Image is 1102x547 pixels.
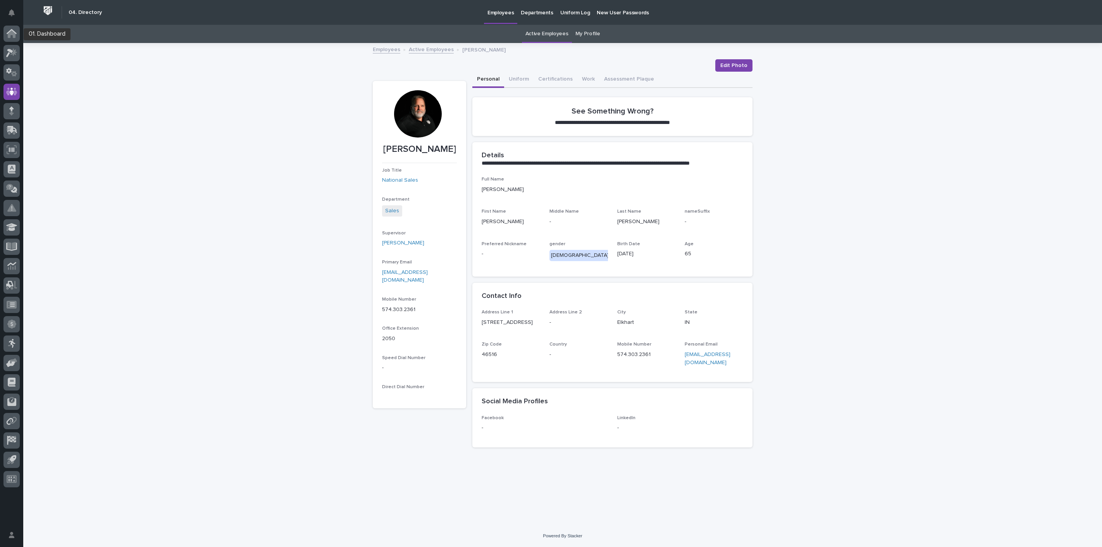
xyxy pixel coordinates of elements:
span: Speed Dial Number [382,356,425,360]
div: [DEMOGRAPHIC_DATA] [549,250,610,261]
h2: See Something Wrong? [572,107,654,116]
a: Employees [373,45,400,53]
span: Address Line 1 [482,310,513,315]
p: - [549,318,608,327]
p: [STREET_ADDRESS] [482,318,540,327]
a: [EMAIL_ADDRESS][DOMAIN_NAME] [382,270,428,283]
span: Edit Photo [720,62,747,69]
h2: Details [482,151,504,160]
p: IN [685,318,743,327]
a: Active Employees [525,25,568,43]
span: Country [549,342,567,347]
p: - [482,424,608,432]
a: My Profile [575,25,600,43]
span: State [685,310,697,315]
a: 574.303.2361 [617,352,651,357]
p: - [549,218,608,226]
img: Workspace Logo [41,3,55,18]
a: [EMAIL_ADDRESS][DOMAIN_NAME] [685,352,730,365]
span: Age [685,242,694,246]
p: 2050 [382,335,457,343]
h2: Contact Info [482,292,522,301]
span: Preferred Nickname [482,242,527,246]
p: [PERSON_NAME] [462,45,506,53]
p: [PERSON_NAME] [482,186,743,194]
button: Work [577,72,599,88]
button: Assessment Plaque [599,72,659,88]
a: Active Employees [409,45,454,53]
span: Direct Dial Number [382,385,424,389]
button: Notifications [3,5,20,21]
span: Zip Code [482,342,502,347]
span: nameSuffix [685,209,710,214]
span: Personal Email [685,342,718,347]
h2: 04. Directory [69,9,102,16]
span: Mobile Number [617,342,651,347]
span: Address Line 2 [549,310,582,315]
a: Sales [385,207,399,215]
button: Edit Photo [715,59,752,72]
span: Birth Date [617,242,640,246]
button: Certifications [534,72,577,88]
p: 65 [685,250,743,258]
p: [PERSON_NAME] [617,218,676,226]
p: [PERSON_NAME] [382,144,457,155]
h2: Social Media Profiles [482,397,548,406]
p: 46516 [482,351,540,359]
span: Job Title [382,168,402,173]
span: City [617,310,626,315]
span: Primary Email [382,260,412,265]
p: [PERSON_NAME] [482,218,540,226]
p: - [482,250,540,258]
p: [DATE] [617,250,676,258]
a: [PERSON_NAME] [382,239,424,247]
span: First Name [482,209,506,214]
a: Powered By Stacker [543,533,582,538]
button: Personal [472,72,504,88]
span: Supervisor [382,231,406,236]
span: gender [549,242,565,246]
p: - [382,364,457,372]
button: Uniform [504,72,534,88]
div: Notifications [10,9,20,22]
a: 574.303.2361 [382,307,415,312]
span: Full Name [482,177,504,182]
span: Last Name [617,209,641,214]
span: Department [382,197,410,202]
span: LinkedIn [617,416,635,420]
span: Facebook [482,416,504,420]
p: - [549,351,608,359]
span: Office Extension [382,326,419,331]
span: Middle Name [549,209,579,214]
p: Elkhart [617,318,676,327]
p: - [685,218,743,226]
a: National Sales [382,176,418,184]
span: Mobile Number [382,297,416,302]
p: - [617,424,744,432]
